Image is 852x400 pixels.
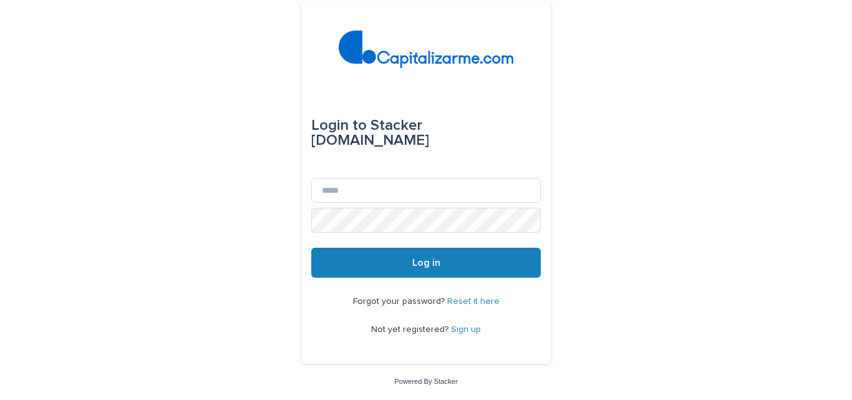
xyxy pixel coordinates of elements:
[371,325,451,334] span: Not yet registered?
[339,31,514,68] img: 4arMvv9wSvmHTHbXwTim
[412,258,440,268] span: Log in
[311,108,541,158] div: Stacker [DOMAIN_NAME]
[447,297,500,306] a: Reset it here
[353,297,447,306] span: Forgot your password?
[394,378,457,385] a: Powered By Stacker
[311,118,367,133] span: Login to
[451,325,481,334] a: Sign up
[311,248,541,278] button: Log in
